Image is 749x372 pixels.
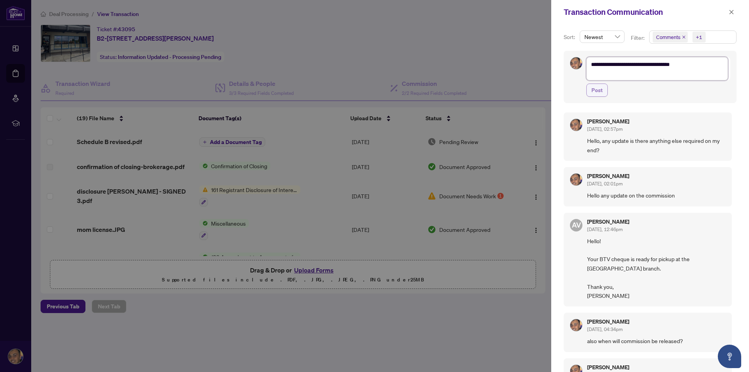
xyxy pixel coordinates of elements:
img: Profile Icon [570,319,582,331]
p: Filter: [631,34,646,42]
span: [DATE], 02:01pm [587,181,623,187]
h5: [PERSON_NAME] [587,319,629,324]
button: Post [586,84,608,97]
img: Profile Icon [570,57,582,69]
span: Comments [653,32,688,43]
h5: [PERSON_NAME] [587,365,629,370]
img: Profile Icon [570,119,582,131]
span: Comments [656,33,680,41]
span: Post [591,84,603,96]
div: Transaction Communication [564,6,726,18]
span: also when will commission be released? [587,336,726,345]
span: Hello! Your BTV cheque is ready for pickup at the [GEOGRAPHIC_DATA] branch. Thank you, [PERSON_NAME] [587,237,726,301]
span: close [682,35,686,39]
h5: [PERSON_NAME] [587,173,629,179]
span: [DATE], 04:34pm [587,326,623,332]
span: [DATE], 12:46pm [587,226,623,232]
span: [DATE], 02:57pm [587,126,623,132]
span: AV [572,219,581,230]
h5: [PERSON_NAME] [587,219,629,224]
button: Open asap [718,345,741,368]
p: Sort: [564,33,577,41]
span: close [729,9,734,15]
span: Hello, any update is there anything else required on my end? [587,136,726,155]
img: Profile Icon [570,174,582,185]
span: Hello any update on the commission [587,191,726,200]
div: +1 [696,33,702,41]
span: Newest [584,31,620,43]
h5: [PERSON_NAME] [587,119,629,124]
